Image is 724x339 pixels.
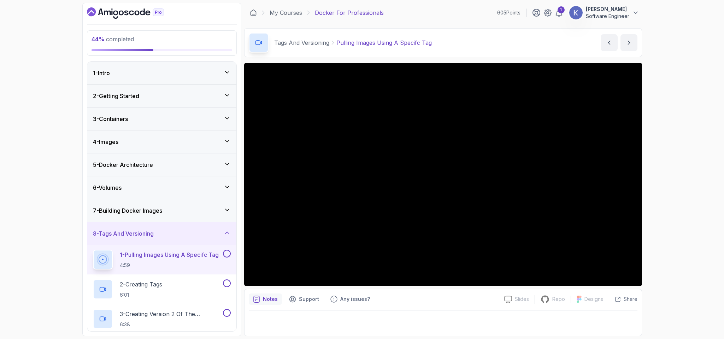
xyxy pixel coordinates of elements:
button: 8-Tags And Versioning [87,222,236,245]
button: 7-Building Docker Images [87,199,236,222]
a: 1 [555,8,563,17]
h3: 1 - Intro [93,69,110,77]
p: Software Engineer [586,13,629,20]
button: next content [620,34,637,51]
p: [PERSON_NAME] [586,6,629,13]
p: Repo [552,296,565,303]
button: 2-Getting Started [87,85,236,107]
h3: 2 - Getting Started [93,92,139,100]
button: 1-Pulling Images Using A Specifc Tag4:59 [93,250,231,270]
button: 4-Images [87,131,236,153]
h3: 7 - Building Docker Images [93,206,162,215]
p: 1 - Pulling Images Using A Specifc Tag [120,250,219,259]
p: Designs [584,296,603,303]
p: Docker For Professionals [315,8,384,17]
span: completed [92,36,134,43]
p: Support [299,296,319,303]
p: Pulling Images Using A Specifc Tag [336,38,432,47]
p: 6:01 [120,291,162,298]
button: notes button [249,293,282,305]
h3: 5 - Docker Architecture [93,161,153,169]
h3: 6 - Volumes [93,183,122,192]
img: user profile image [569,6,583,19]
p: 605 Points [497,9,520,16]
p: 2 - Creating Tags [120,280,162,289]
button: previous content [601,34,618,51]
a: Dashboard [87,7,180,19]
button: 2-Creating Tags6:01 [93,279,231,299]
button: 6-Volumes [87,176,236,199]
span: 44 % [92,36,105,43]
h3: 3 - Containers [93,115,128,123]
button: Feedback button [326,293,374,305]
p: Tags And Versioning [274,38,329,47]
p: 4:59 [120,262,219,269]
h3: 4 - Images [93,138,118,146]
p: 6:38 [120,321,222,328]
h3: 8 - Tags And Versioning [93,229,154,238]
button: user profile image[PERSON_NAME]Software Engineer [569,6,639,20]
a: My Courses [270,8,302,17]
button: 3-Creating Version 2 Of The Dashboard6:38 [93,309,231,329]
p: Notes [263,296,278,303]
button: Support button [285,293,323,305]
iframe: 1 - Pulling Images using a Specifc Tag [244,63,642,286]
div: 1 [558,6,565,13]
p: Any issues? [340,296,370,303]
button: 5-Docker Architecture [87,153,236,176]
a: Dashboard [250,9,257,16]
button: 1-Intro [87,62,236,84]
p: 3 - Creating Version 2 Of The Dashboard [120,310,222,318]
button: 3-Containers [87,108,236,130]
button: Share [609,296,637,303]
p: Slides [515,296,529,303]
p: Share [624,296,637,303]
